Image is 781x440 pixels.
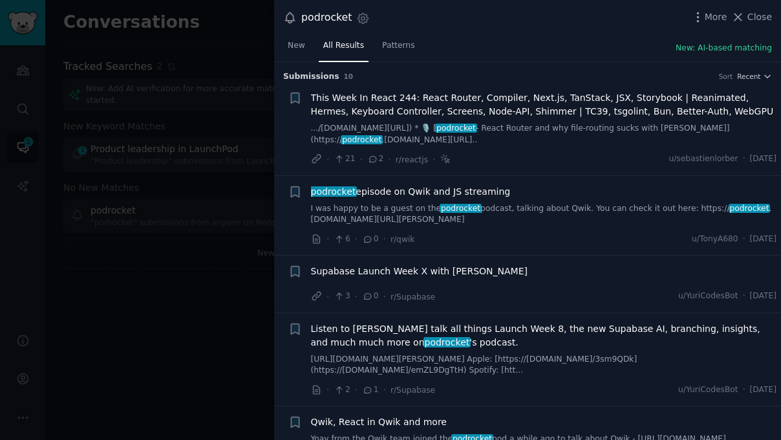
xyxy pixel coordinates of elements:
span: · [433,153,435,166]
span: · [383,232,386,246]
span: · [326,290,329,303]
span: 0 [362,234,378,245]
span: 3 [334,291,350,302]
span: u/sebastienlorber [669,153,738,165]
button: More [691,10,727,24]
span: · [743,384,745,396]
span: u/YuriCodesBot [678,384,738,396]
span: Patterns [382,40,414,52]
a: Supabase Launch Week X with [PERSON_NAME] [311,265,528,278]
span: 2 [334,384,350,396]
span: 6 [334,234,350,245]
span: episode on Qwik and JS streaming [311,185,511,199]
span: r/Supabase [391,292,435,302]
span: · [743,234,745,245]
span: Recent [737,72,760,81]
button: Close [731,10,772,24]
a: .../[DOMAIN_NAME][URL]) * 🎙️ [podrocket- React Router and why file-routing sucks with [PERSON_NAM... [311,123,777,146]
span: r/Supabase [391,386,435,395]
a: ​ [URL][DOMAIN_NAME][PERSON_NAME] Apple: [https://[DOMAIN_NAME]/3sm9QDk](https://[DOMAIN_NAME]/em... [311,354,777,377]
span: More [705,10,727,24]
span: · [326,232,329,246]
span: podrocket [435,124,477,133]
span: 0 [362,291,378,302]
span: · [355,290,358,303]
span: · [388,153,391,166]
a: Qwik, React in Qwik and more [311,415,447,429]
div: Sort [719,72,733,81]
span: [DATE] [750,384,776,396]
span: · [326,383,329,397]
span: podrocket [341,135,383,144]
span: · [383,290,386,303]
span: · [743,291,745,302]
span: All Results [323,40,364,52]
span: u/YuriCodesBot [678,291,738,302]
span: r/reactjs [396,155,428,164]
span: podrocket [310,186,357,197]
span: podrocket [423,337,471,347]
a: This Week In React 244: React Router, Compiler, Next.js, TanStack, JSX, Storybook | Reanimated, H... [311,91,777,118]
span: · [326,153,329,166]
span: · [355,383,358,397]
span: · [743,153,745,165]
span: New [288,40,305,52]
button: New: AI-based matching [676,43,772,54]
span: 2 [367,153,383,165]
a: Patterns [378,36,419,62]
span: [DATE] [750,291,776,302]
a: Listen to [PERSON_NAME] talk all things Launch Week 8, the new Supabase AI, branching, insights, ... [311,322,777,349]
span: 21 [334,153,355,165]
span: · [355,232,358,246]
span: [DATE] [750,153,776,165]
span: · [383,383,386,397]
span: 1 [362,384,378,396]
button: Recent [737,72,772,81]
span: Submission s [283,71,339,83]
span: · [360,153,363,166]
div: podrocket [301,10,352,26]
span: r/qwik [391,235,414,244]
span: podrocket [729,204,771,213]
span: 10 [344,72,354,80]
span: podrocket [440,204,482,213]
span: Close [747,10,772,24]
a: All Results [319,36,369,62]
a: New [283,36,310,62]
a: I was happy to be a guest on thepodrocketpodcast, talking about Qwik. You can check it out here: ... [311,203,777,226]
span: u/TonyA680 [692,234,738,245]
a: podrocketepisode on Qwik and JS streaming [311,185,511,199]
span: [DATE] [750,234,776,245]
